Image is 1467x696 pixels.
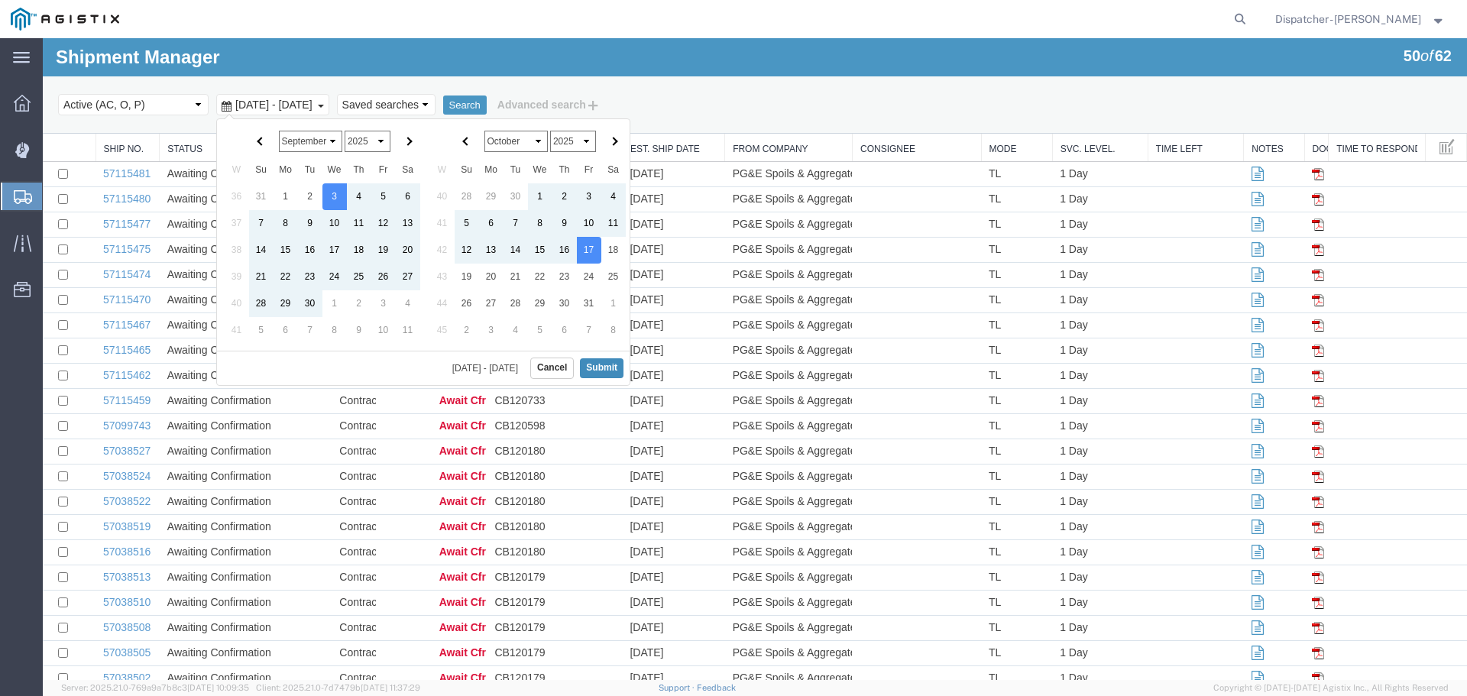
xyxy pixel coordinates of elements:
td: Awaiting Confirmation [117,149,290,174]
td: 16 [255,199,280,225]
td: [DATE] [579,426,682,452]
th: Fr [329,118,353,145]
td: 13 [436,199,461,225]
td: 30 [510,252,534,279]
td: PG&E Spoils & Aggregates [682,225,810,250]
td: 12 [412,199,436,225]
img: pdf.gif [1269,483,1281,495]
td: 1 Day [1009,502,1105,527]
td: Awaiting Confirmation [117,174,290,199]
a: 57115470 [60,255,108,267]
td: Awaiting Confirmation [117,124,290,149]
iframe: FS Legacy Container [43,38,1467,680]
div: of [1359,7,1409,29]
td: Awaiting Confirmation [117,376,290,401]
th: Sa [559,118,583,145]
td: 3 [329,252,353,279]
th: From Company [682,95,810,124]
td: 6 [436,172,461,199]
td: 29 [436,145,461,172]
a: 57038510 [60,558,108,570]
td: TL [938,351,1009,376]
td: Awaiting Confirmation [117,351,290,376]
td: TL [938,275,1009,300]
td: TL [938,426,1009,452]
td: 1 [231,145,255,172]
th: Sa [353,118,377,145]
img: pdf.gif [1269,357,1281,369]
td: PG&E Spoils & Aggregates [682,300,810,325]
td: TL [938,225,1009,250]
td: 36 [182,145,206,172]
a: Time To Respond [1294,105,1375,118]
td: Contract Rate [289,426,333,452]
td: 1 Day [1009,225,1105,250]
img: pdf.gif [1269,332,1281,344]
td: [DATE] [579,351,682,376]
td: 15 [231,199,255,225]
td: PG&E Spoils & Aggregates [682,426,810,452]
td: 1 Day [1009,250,1105,275]
td: 17 [280,199,304,225]
a: Svc. Level. [1018,105,1097,118]
td: TL [938,502,1009,527]
th: Mode [938,95,1009,124]
td: CB120180 [444,502,579,527]
th: We [280,118,304,145]
td: 9 [255,172,280,199]
td: 1 [559,252,583,279]
td: 24 [534,225,559,252]
img: pdf.gif [1269,558,1281,571]
th: Time Left [1105,95,1201,124]
td: 7 [534,279,559,306]
td: 23 [255,225,280,252]
th: Docs [1261,95,1286,124]
td: 23 [510,225,534,252]
span: 50 [1361,9,1378,26]
td: [DATE] [579,527,682,552]
td: PG&E Spoils & Aggregates [682,477,810,502]
th: Ship No. [53,95,117,124]
img: pdf.gif [1269,508,1281,520]
span: Await Cfrm. [397,406,456,419]
td: 8 [559,279,583,306]
th: Su [412,118,436,145]
td: Contract Rate [289,477,333,502]
td: [DATE] [579,275,682,300]
button: Search [400,57,444,77]
button: Manage table columns [1391,95,1418,123]
td: CB120180 [444,477,579,502]
td: Contract Rate [289,452,333,477]
td: CB120733 [444,351,579,376]
a: 57115462 [60,331,108,343]
a: Feedback [697,683,736,692]
td: 10 [329,279,353,306]
a: From Company [690,105,802,118]
td: CB120180 [444,401,579,426]
a: 57038524 [60,432,108,444]
span: Await Cfrm. [397,432,456,444]
td: 6 [353,145,377,172]
td: Awaiting Confirmation [117,300,290,325]
td: 31 [534,252,559,279]
td: Awaiting Confirmation [117,426,290,452]
td: [DATE] [579,225,682,250]
a: Est. Ship Date [588,105,674,118]
a: Ship No. [61,105,109,118]
th: Fr [534,118,559,145]
td: PG&E Spoils & Aggregates [682,527,810,552]
td: [DATE] [579,452,682,477]
td: 1 Day [1009,300,1105,325]
th: Mo [231,118,255,145]
a: 57038527 [60,406,108,419]
th: Time To Respond [1286,95,1383,124]
td: 2 [304,252,329,279]
td: 2 [510,145,534,172]
span: Await Cfrm. [397,457,456,469]
td: 11 [304,172,329,199]
td: PG&E Spoils & Aggregates [682,351,810,376]
td: TL [938,300,1009,325]
img: pdf.gif [1269,432,1281,445]
td: 13 [353,172,377,199]
td: PG&E Spoils & Aggregates [682,174,810,199]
